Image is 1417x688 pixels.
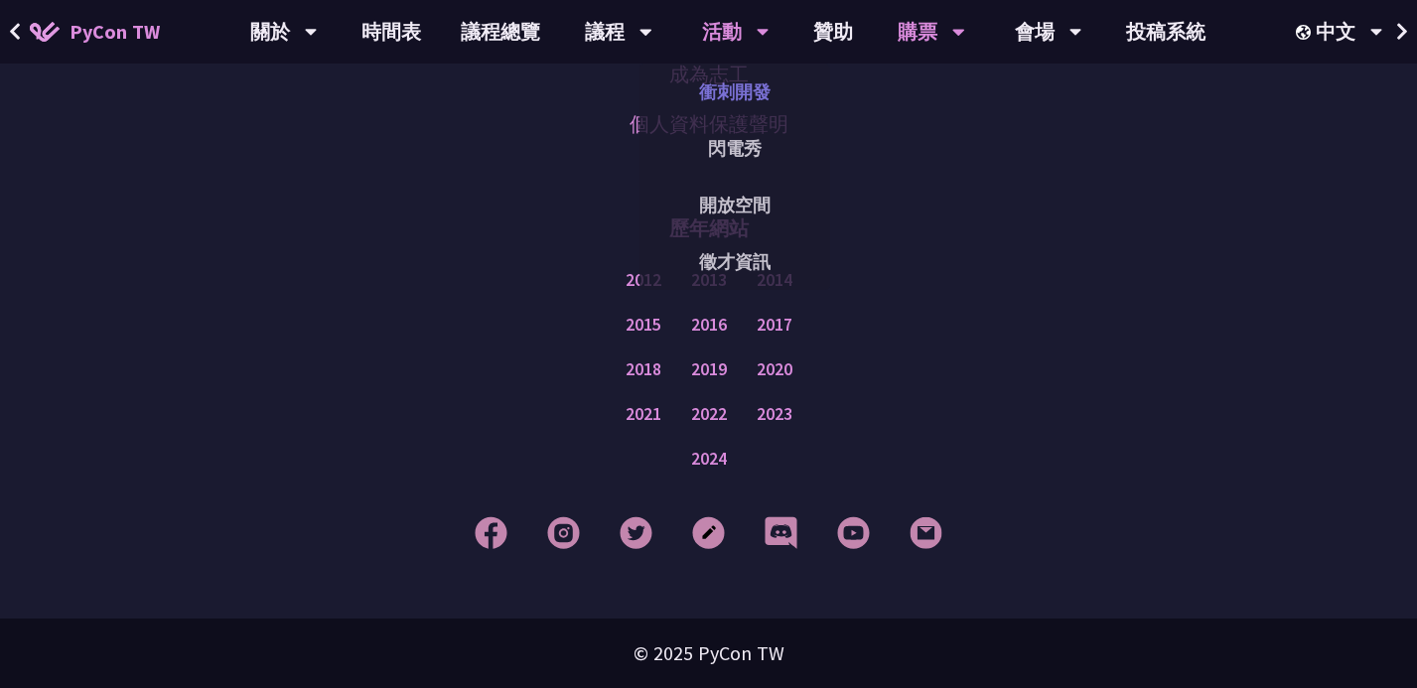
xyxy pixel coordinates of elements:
a: 2024 [691,447,727,472]
a: 2012 [626,268,661,293]
img: Instagram Footer Icon [547,516,580,549]
a: 2016 [691,313,727,338]
a: 徵才資訊 [639,238,830,285]
a: 2020 [757,357,792,382]
img: Twitter Footer Icon [620,516,652,549]
a: 2019 [691,357,727,382]
a: 2023 [757,402,792,427]
span: PyCon TW [70,17,160,47]
a: 2021 [626,402,661,427]
img: Facebook Footer Icon [475,516,507,549]
a: 2018 [626,357,661,382]
a: 2015 [626,313,661,338]
img: Email Footer Icon [910,516,942,549]
a: 閃電秀 [639,125,830,172]
a: 2022 [691,402,727,427]
a: PyCon TW [10,7,180,57]
a: 個人資料保護聲明 [630,109,788,139]
img: Locale Icon [1296,25,1316,40]
img: Discord Footer Icon [765,516,797,549]
img: YouTube Footer Icon [837,516,870,549]
a: 2017 [757,313,792,338]
a: 開放空間 [639,182,830,228]
img: Home icon of PyCon TW 2025 [30,22,60,42]
img: Blog Footer Icon [692,516,725,549]
a: 衝刺開發 [639,69,830,115]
